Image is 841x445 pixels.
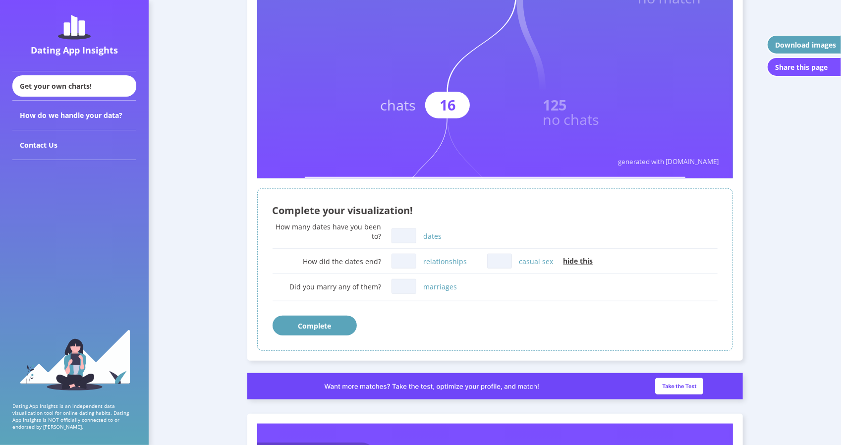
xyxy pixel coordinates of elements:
[19,329,130,390] img: sidebar_girl.91b9467e.svg
[273,257,382,266] div: How did the dates end?
[775,40,836,50] div: Download images
[424,282,457,291] label: marriages
[767,57,841,77] button: Share this page
[618,157,719,166] text: generated with [DOMAIN_NAME]
[543,96,566,115] text: 125
[767,35,841,55] button: Download images
[12,75,136,97] div: Get your own charts!
[440,96,455,115] text: 16
[273,316,357,335] button: Complete
[273,222,382,241] div: How many dates have you been to?
[12,402,136,430] p: Dating App Insights is an independent data visualization tool for online dating habits. Dating Ap...
[775,62,828,72] div: Share this page
[543,110,599,129] text: no chats
[424,231,442,241] label: dates
[58,15,91,40] img: dating-app-insights-logo.5abe6921.svg
[15,44,134,56] div: Dating App Insights
[12,101,136,130] div: How do we handle your data?
[273,204,718,217] div: Complete your visualization!
[273,282,382,291] div: Did you marry any of them?
[563,257,593,266] span: hide this
[12,130,136,160] div: Contact Us
[380,96,415,115] text: chats
[424,257,467,266] label: relationships
[247,373,743,399] img: roast_slim_banner.a2e79667.png
[519,257,554,266] label: casual sex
